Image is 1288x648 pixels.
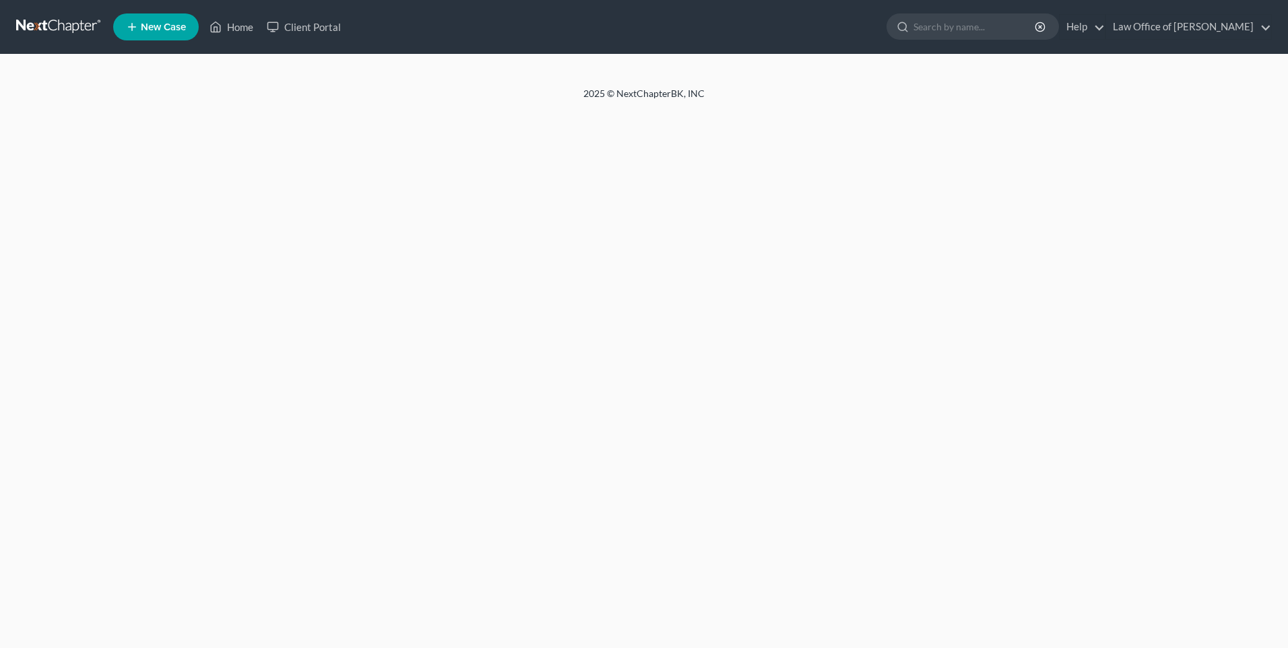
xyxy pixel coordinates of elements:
input: Search by name... [913,14,1037,39]
a: Law Office of [PERSON_NAME] [1106,15,1271,39]
span: New Case [141,22,186,32]
div: 2025 © NextChapterBK, INC [260,87,1028,111]
a: Help [1060,15,1105,39]
a: Client Portal [260,15,348,39]
a: Home [203,15,260,39]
